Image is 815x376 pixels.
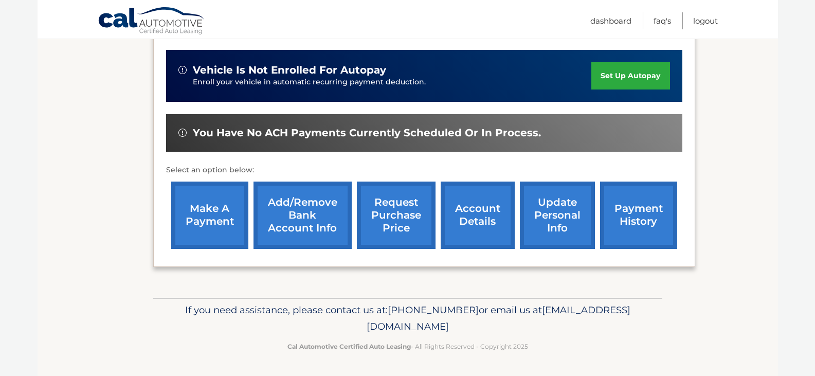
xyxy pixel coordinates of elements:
[193,77,592,88] p: Enroll your vehicle in automatic recurring payment deduction.
[591,62,669,89] a: set up autopay
[98,7,206,37] a: Cal Automotive
[520,182,595,249] a: update personal info
[357,182,436,249] a: request purchase price
[193,64,386,77] span: vehicle is not enrolled for autopay
[160,302,656,335] p: If you need assistance, please contact us at: or email us at
[166,164,682,176] p: Select an option below:
[193,127,541,139] span: You have no ACH payments currently scheduled or in process.
[600,182,677,249] a: payment history
[171,182,248,249] a: make a payment
[388,304,479,316] span: [PHONE_NUMBER]
[590,12,631,29] a: Dashboard
[178,66,187,74] img: alert-white.svg
[287,343,411,350] strong: Cal Automotive Certified Auto Leasing
[654,12,671,29] a: FAQ's
[441,182,515,249] a: account details
[253,182,352,249] a: Add/Remove bank account info
[160,341,656,352] p: - All Rights Reserved - Copyright 2025
[693,12,718,29] a: Logout
[178,129,187,137] img: alert-white.svg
